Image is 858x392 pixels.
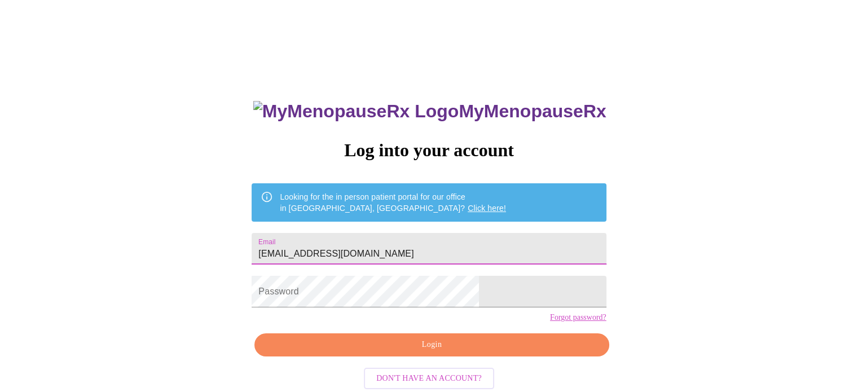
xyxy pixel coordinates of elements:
[376,372,482,386] span: Don't have an account?
[280,187,506,218] div: Looking for the in person patient portal for our office in [GEOGRAPHIC_DATA], [GEOGRAPHIC_DATA]?
[550,313,606,322] a: Forgot password?
[267,338,596,352] span: Login
[253,101,606,122] h3: MyMenopauseRx
[254,333,609,356] button: Login
[468,204,506,213] a: Click here!
[364,368,494,390] button: Don't have an account?
[253,101,459,122] img: MyMenopauseRx Logo
[252,140,606,161] h3: Log into your account
[361,372,497,382] a: Don't have an account?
